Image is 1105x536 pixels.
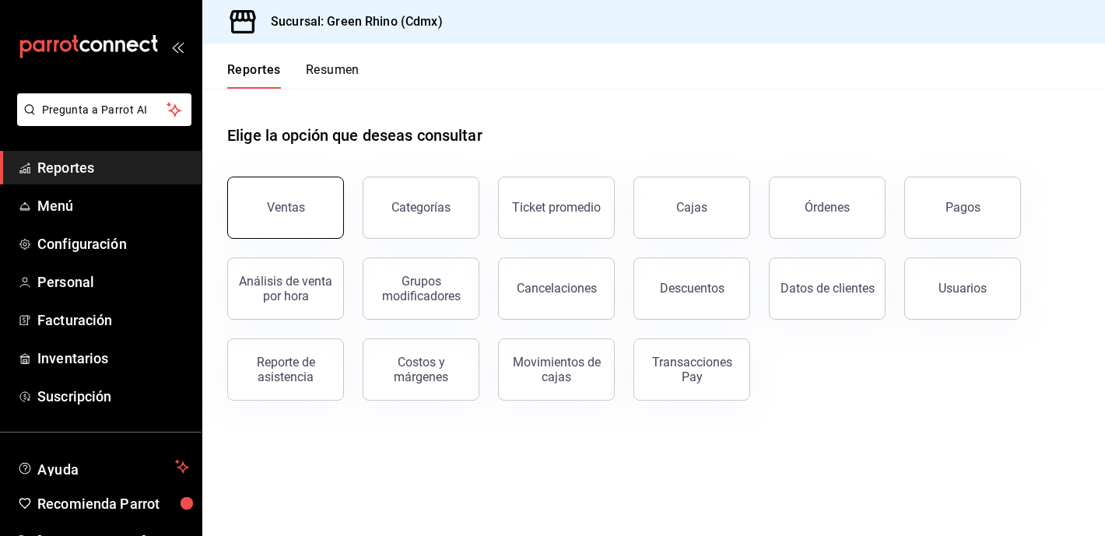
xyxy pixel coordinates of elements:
div: Costos y márgenes [373,355,469,384]
div: Descuentos [660,281,724,296]
div: Pagos [945,200,980,215]
div: Cajas [676,198,708,217]
a: Pregunta a Parrot AI [11,113,191,129]
button: Costos y márgenes [363,338,479,401]
button: Ticket promedio [498,177,615,239]
button: Reporte de asistencia [227,338,344,401]
a: Cajas [633,177,750,239]
div: Transacciones Pay [644,355,740,384]
button: Pregunta a Parrot AI [17,93,191,126]
div: Ventas [267,200,305,215]
h1: Elige la opción que deseas consultar [227,124,482,147]
span: Suscripción [37,386,189,407]
button: Categorías [363,177,479,239]
span: Ayuda [37,457,169,476]
div: Categorías [391,200,451,215]
button: Transacciones Pay [633,338,750,401]
button: Análisis de venta por hora [227,257,344,320]
button: Ventas [227,177,344,239]
div: Reporte de asistencia [237,355,334,384]
div: Análisis de venta por hora [237,274,334,303]
div: Órdenes [805,200,850,215]
button: Usuarios [904,257,1021,320]
div: Cancelaciones [517,281,597,296]
button: open_drawer_menu [171,40,184,53]
div: Ticket promedio [512,200,601,215]
h3: Sucursal: Green Rhino (Cdmx) [258,12,443,31]
button: Pagos [904,177,1021,239]
div: Usuarios [938,281,987,296]
button: Grupos modificadores [363,257,479,320]
span: Reportes [37,157,189,178]
button: Descuentos [633,257,750,320]
button: Datos de clientes [769,257,886,320]
button: Movimientos de cajas [498,338,615,401]
span: Recomienda Parrot [37,493,189,514]
div: Grupos modificadores [373,274,469,303]
span: Menú [37,195,189,216]
span: Facturación [37,310,189,331]
span: Configuración [37,233,189,254]
div: Movimientos de cajas [508,355,605,384]
span: Pregunta a Parrot AI [42,102,167,118]
button: Resumen [306,62,360,89]
span: Personal [37,272,189,293]
button: Órdenes [769,177,886,239]
div: navigation tabs [227,62,360,89]
div: Datos de clientes [781,281,875,296]
button: Reportes [227,62,281,89]
button: Cancelaciones [498,257,615,320]
span: Inventarios [37,348,189,369]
